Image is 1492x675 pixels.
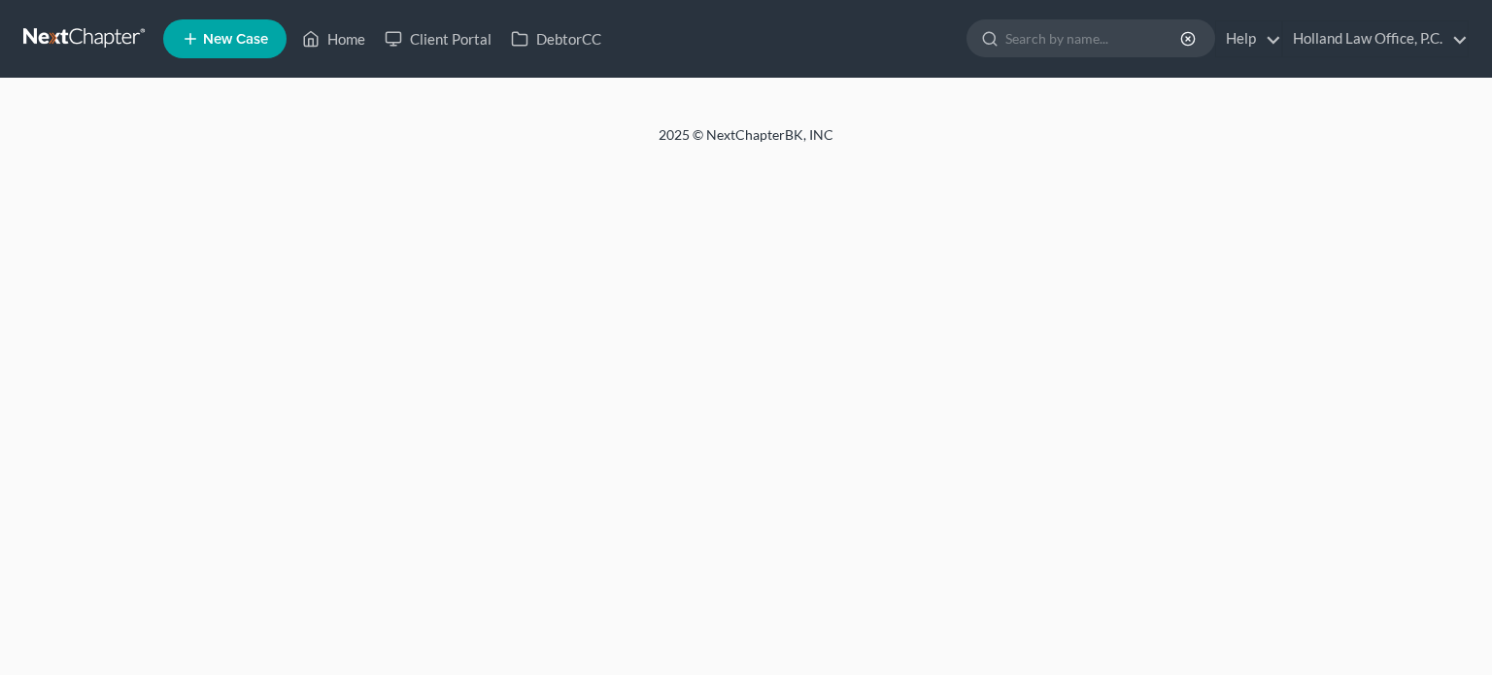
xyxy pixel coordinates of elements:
div: 2025 © NextChapterBK, INC [192,125,1300,160]
a: Client Portal [375,21,501,56]
a: Holland Law Office, P.C. [1283,21,1468,56]
a: Home [292,21,375,56]
a: DebtorCC [501,21,611,56]
a: Help [1216,21,1281,56]
span: New Case [203,32,268,47]
input: Search by name... [1005,20,1183,56]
